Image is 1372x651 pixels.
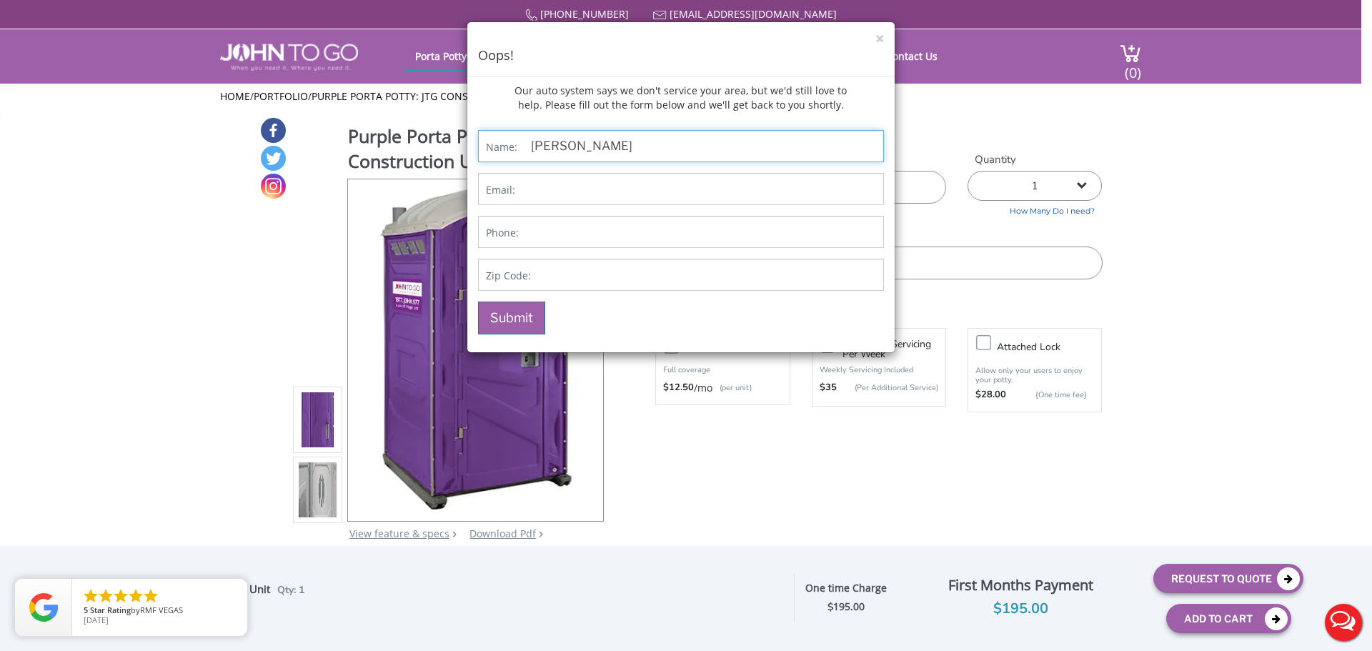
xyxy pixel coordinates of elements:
button: Submit [478,302,545,334]
button: × [875,31,884,46]
span: Star Rating [90,605,131,615]
p: Our auto system says we don't service your area, but we'd still love to help. Please fill out the... [512,76,849,119]
label: Email: [486,183,515,197]
label: Zip Code: [486,269,531,283]
label: Name: [486,140,517,154]
span: RMF VEGAS [140,605,183,615]
span: [DATE] [84,615,109,625]
label: Phone: [486,226,519,240]
form: Contact form [467,119,895,352]
span: 5 [84,605,88,615]
span: by [84,606,236,616]
li:  [82,587,99,605]
li:  [112,587,129,605]
li:  [127,587,144,605]
li:  [142,587,159,605]
h4: Oops! [478,46,884,65]
li:  [97,587,114,605]
button: Live Chat [1315,594,1372,651]
img: Review Rating [29,593,58,622]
